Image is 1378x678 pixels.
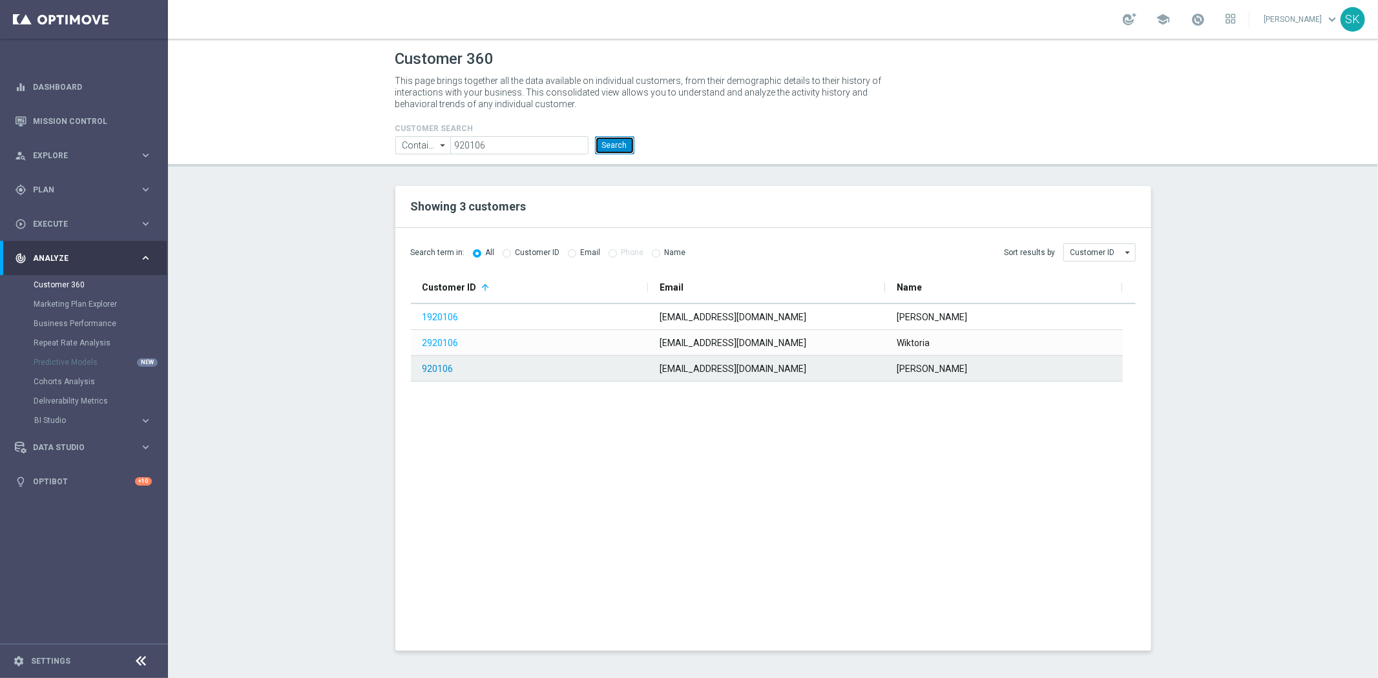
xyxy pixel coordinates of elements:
button: BI Studio keyboard_arrow_right [34,415,152,426]
button: Search [595,136,634,154]
div: Predictive Models [34,353,167,372]
button: track_changes Analyze keyboard_arrow_right [14,253,152,263]
i: lightbulb [15,476,26,488]
span: [PERSON_NAME] [897,312,967,322]
div: Mission Control [15,104,152,138]
div: +10 [135,477,152,486]
button: Data Studio keyboard_arrow_right [14,442,152,453]
a: Dashboard [33,70,152,104]
a: Cohorts Analysis [34,376,134,387]
div: BI Studio [34,411,167,430]
div: Optibot [15,464,152,498]
label: Email [581,248,601,258]
a: Deliverability Metrics [34,396,134,406]
div: Press SPACE to select this row. [411,330,1123,356]
a: Marketing Plan Explorer [34,299,134,309]
span: BI Studio [34,416,127,424]
div: Press SPACE to select this row. [411,356,1123,382]
span: school [1156,12,1170,26]
div: BI Studio [34,416,140,424]
a: Business Performance [34,318,134,329]
span: Analyze [33,254,140,262]
i: gps_fixed [15,184,26,196]
span: Data Studio [33,444,140,451]
i: keyboard_arrow_right [140,149,152,161]
a: Settings [31,657,70,665]
span: [EMAIL_ADDRESS][DOMAIN_NAME] [660,312,806,322]
span: Showing 3 customers [411,200,527,213]
span: Search term in: [411,247,465,258]
span: Customer ID [423,282,477,293]
div: Plan [15,184,140,196]
h4: CUSTOMER SEARCH [395,124,634,133]
button: lightbulb Optibot +10 [14,477,152,487]
div: Explore [15,150,140,161]
i: track_changes [15,252,26,264]
button: gps_fixed Plan keyboard_arrow_right [14,185,152,195]
a: Optibot [33,464,135,498]
a: 1920106 [423,312,459,322]
span: [EMAIL_ADDRESS][DOMAIN_NAME] [660,338,806,348]
span: Plan [33,186,140,194]
div: Repeat Rate Analysis [34,333,167,353]
i: keyboard_arrow_right [140,183,152,196]
label: Customer ID [516,248,560,258]
div: Cohorts Analysis [34,372,167,391]
span: [EMAIL_ADDRESS][DOMAIN_NAME] [660,364,806,374]
span: Explore [33,152,140,159]
span: Sort results by [1005,247,1056,258]
button: Mission Control [14,116,152,127]
i: equalizer [15,81,26,93]
input: Enter CID, Email, name or phone [450,136,588,154]
i: play_circle_outline [15,218,26,230]
a: 2920106 [423,338,459,348]
a: Repeat Rate Analysis [34,338,134,348]
i: arrow_drop_down [1122,244,1135,261]
a: Customer 360 [34,280,134,290]
label: Name [665,248,686,258]
span: Execute [33,220,140,228]
div: SK [1341,7,1365,32]
div: Deliverability Metrics [34,391,167,411]
i: settings [13,655,25,667]
input: Contains [395,136,451,154]
div: Data Studio [15,442,140,453]
h1: Customer 360 [395,50,1151,68]
span: keyboard_arrow_down [1325,12,1339,26]
div: Dashboard [15,70,152,104]
button: play_circle_outline Execute keyboard_arrow_right [14,219,152,229]
a: 920106 [423,364,454,374]
div: Press SPACE to select this row. [411,304,1123,330]
a: [PERSON_NAME]keyboard_arrow_down [1262,10,1341,29]
i: keyboard_arrow_right [140,415,152,427]
div: Execute [15,218,140,230]
div: Customer 360 [34,275,167,294]
div: Business Performance [34,314,167,333]
div: person_search Explore keyboard_arrow_right [14,150,152,161]
input: Customer ID [1063,243,1136,262]
i: keyboard_arrow_right [140,441,152,453]
i: keyboard_arrow_right [140,218,152,230]
i: keyboard_arrow_right [140,252,152,264]
div: NEW [137,358,158,367]
span: [PERSON_NAME] [897,364,967,374]
label: Phone [621,248,644,258]
span: Email [660,282,684,293]
p: This page brings together all the data available on individual customers, from their demographic ... [395,75,893,110]
label: All [486,248,495,258]
i: person_search [15,150,26,161]
span: Name [897,282,922,293]
div: Analyze [15,252,140,264]
a: Mission Control [33,104,152,138]
div: Marketing Plan Explorer [34,294,167,314]
button: equalizer Dashboard [14,82,152,92]
span: Wiktoria [897,338,930,348]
